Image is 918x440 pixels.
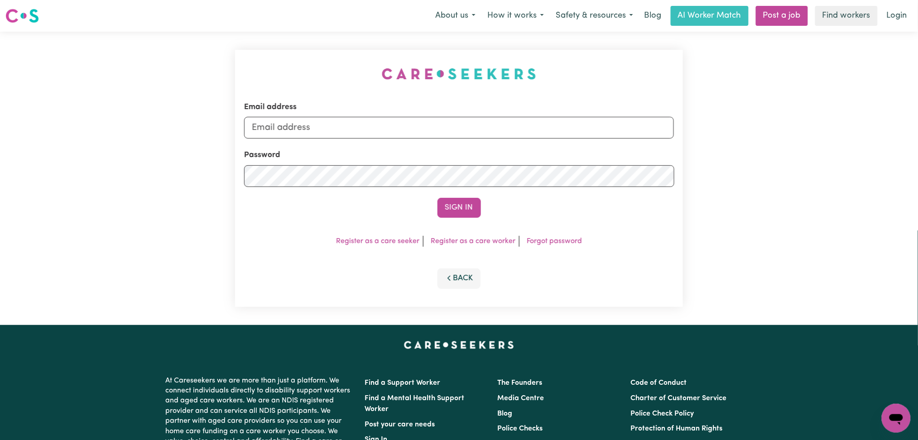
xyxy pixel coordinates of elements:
[365,421,435,428] a: Post your care needs
[630,425,722,432] a: Protection of Human Rights
[5,8,39,24] img: Careseekers logo
[630,379,687,387] a: Code of Conduct
[756,6,808,26] a: Post a job
[5,5,39,26] a: Careseekers logo
[437,198,481,218] button: Sign In
[881,6,913,26] a: Login
[365,379,441,387] a: Find a Support Worker
[527,238,582,245] a: Forgot password
[630,395,726,402] a: Charter of Customer Service
[498,410,513,417] a: Blog
[815,6,878,26] a: Find workers
[498,395,544,402] a: Media Centre
[481,6,550,25] button: How it works
[431,238,515,245] a: Register as a care worker
[671,6,749,26] a: AI Worker Match
[429,6,481,25] button: About us
[244,117,674,139] input: Email address
[244,101,297,113] label: Email address
[244,149,280,161] label: Password
[404,341,514,349] a: Careseekers home page
[639,6,667,26] a: Blog
[437,268,481,288] button: Back
[498,379,543,387] a: The Founders
[498,425,543,432] a: Police Checks
[550,6,639,25] button: Safety & resources
[365,395,465,413] a: Find a Mental Health Support Worker
[336,238,419,245] a: Register as a care seeker
[630,410,694,417] a: Police Check Policy
[882,404,911,433] iframe: Button to launch messaging window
